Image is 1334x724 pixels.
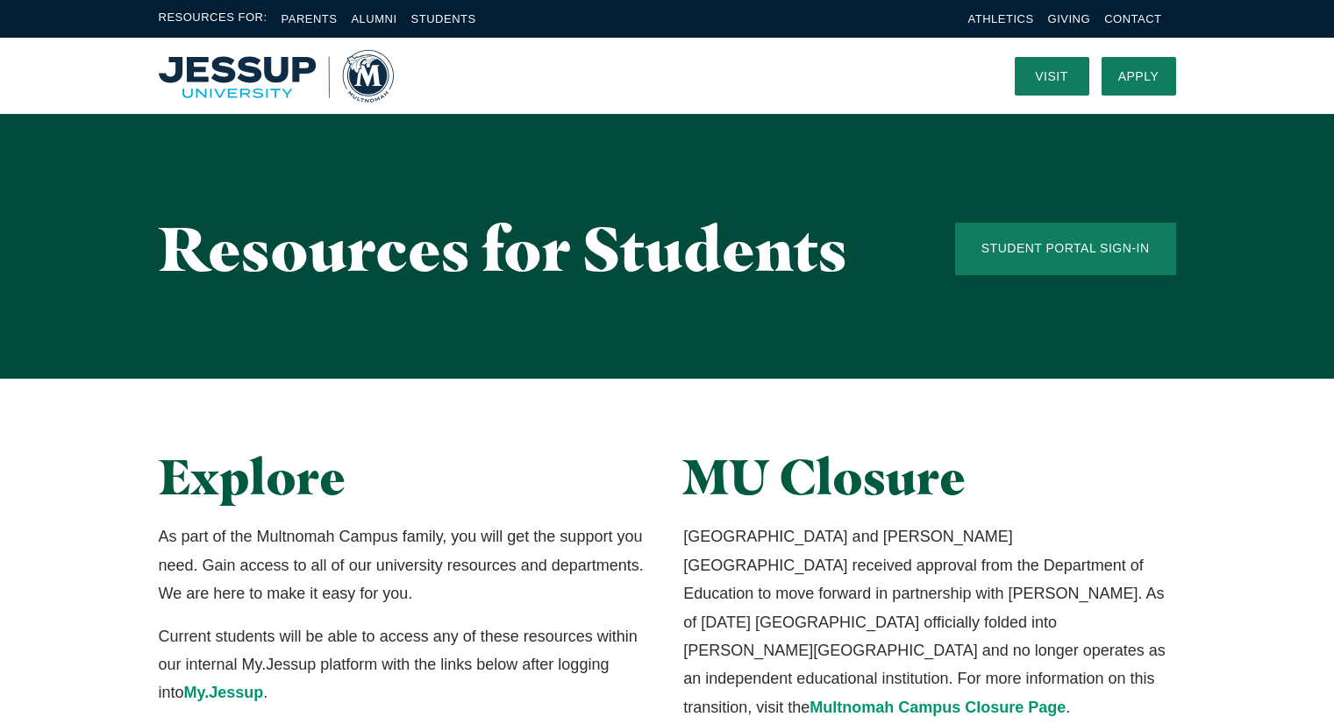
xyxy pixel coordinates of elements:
[159,622,651,707] p: Current students will be able to access any of these resources within our internal My.Jessup plat...
[810,699,1066,716] a: Multnomah Campus Closure Page
[282,12,338,25] a: Parents
[1104,12,1161,25] a: Contact
[1048,12,1091,25] a: Giving
[1015,57,1089,96] a: Visit
[159,9,268,29] span: Resources For:
[159,215,885,282] h1: Resources for Students
[683,522,1175,721] p: [GEOGRAPHIC_DATA] and [PERSON_NAME][GEOGRAPHIC_DATA] received approval from the Department of Edu...
[683,449,1175,505] h2: MU Closure
[411,12,476,25] a: Students
[351,12,396,25] a: Alumni
[159,50,394,103] a: Home
[955,223,1176,275] a: Student Portal Sign-In
[1102,57,1176,96] a: Apply
[159,449,651,505] h2: Explore
[159,522,651,607] p: As part of the Multnomah Campus family, you will get the support you need. Gain access to all of ...
[159,50,394,103] img: Multnomah University Logo
[184,684,264,701] a: My.Jessup
[968,12,1034,25] a: Athletics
